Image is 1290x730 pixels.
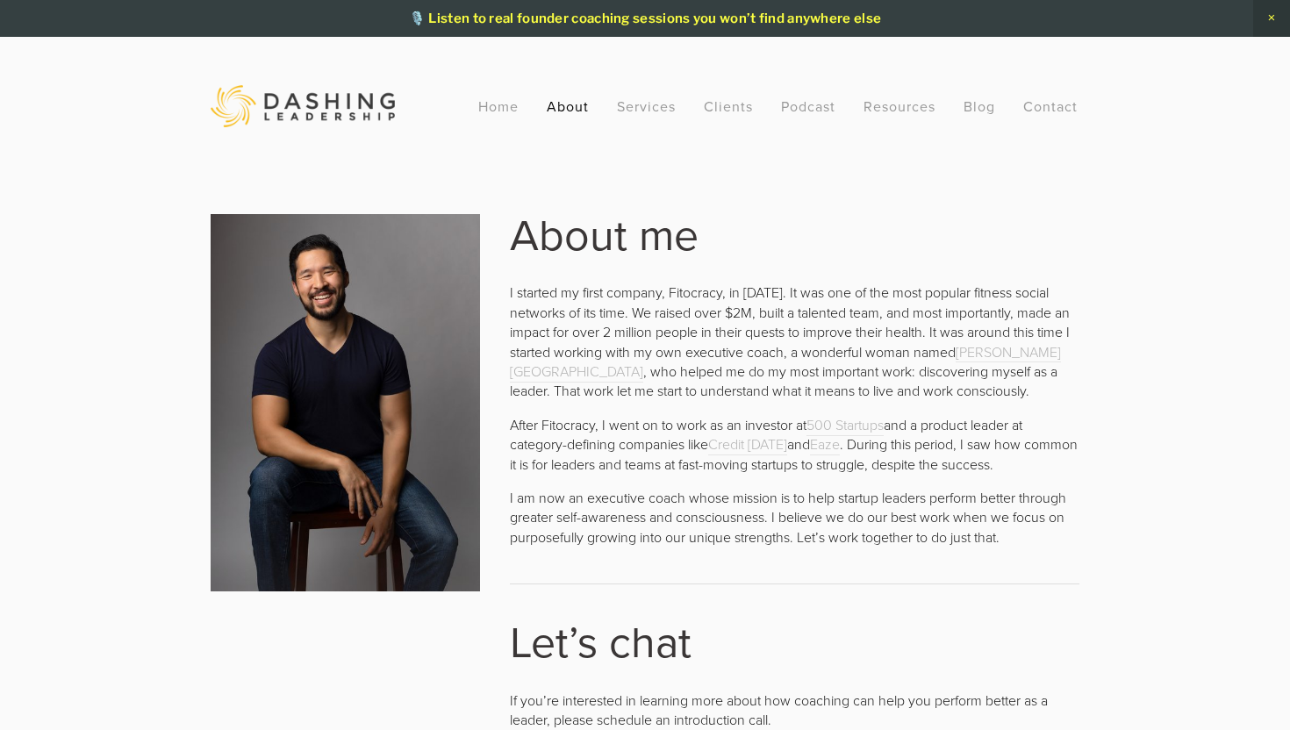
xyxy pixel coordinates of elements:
a: Clients [704,90,753,122]
a: Home [478,90,519,122]
a: Contact [1023,90,1078,122]
p: If you’re interested in learning more about how coaching can help you perform better as a leader,... [510,691,1079,730]
p: After Fitocracy, I went on to work as an investor at and a product leader at category-defining co... [510,415,1079,474]
img: Dashing Leadership [211,85,395,127]
p: I am now an executive coach whose mission is to help startup leaders perform better through great... [510,488,1079,547]
a: Blog [964,90,995,122]
a: Resources [864,97,935,116]
a: About [547,90,589,122]
h1: Let’s chat [510,621,1079,661]
a: Podcast [781,90,835,122]
a: Services [617,90,676,122]
p: I started my first company, Fitocracy, in [DATE]. It was one of the most popular fitness social n... [510,283,1079,400]
a: [PERSON_NAME][GEOGRAPHIC_DATA] [510,342,1061,383]
a: Credit [DATE] [708,434,787,455]
a: Eaze [810,434,840,455]
a: 500 Startups [806,415,884,436]
h1: About me [510,214,1079,254]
